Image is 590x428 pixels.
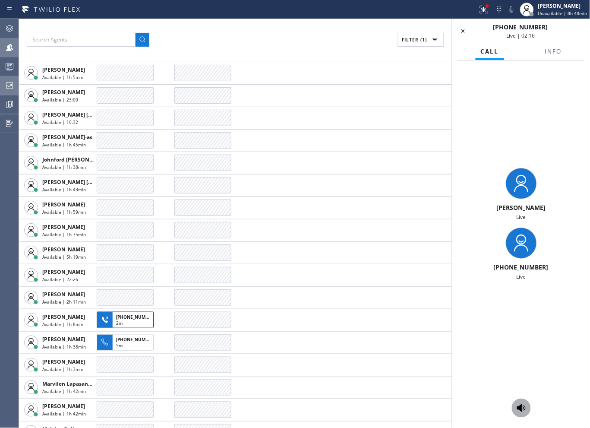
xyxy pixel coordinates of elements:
[42,156,109,163] span: Johnford [PERSON_NAME]
[42,74,83,80] span: Available | 1h 5min
[42,66,85,73] span: [PERSON_NAME]
[42,366,83,372] span: Available | 1h 3min
[42,187,86,193] span: Available | 1h 43min
[517,273,526,280] span: Live
[116,320,123,326] span: 2m
[505,3,517,16] button: Mute
[42,276,78,282] span: Available | 22:26
[398,33,444,47] button: Filter (1)
[538,2,587,10] div: [PERSON_NAME]
[42,291,85,298] span: [PERSON_NAME]
[42,133,92,141] span: [PERSON_NAME]-as
[507,32,535,39] span: Live | 02:16
[456,203,587,212] div: [PERSON_NAME]
[116,342,123,349] span: 5m
[545,48,562,55] span: Info
[42,344,86,350] span: Available | 1h 38min
[42,268,85,276] span: [PERSON_NAME]
[540,43,567,60] button: Info
[42,111,129,118] span: [PERSON_NAME] [PERSON_NAME]
[493,23,548,31] span: [PHONE_NUMBER]
[97,332,156,353] button: [PHONE_NUMBER]5m
[42,223,85,231] span: [PERSON_NAME]
[42,336,85,343] span: [PERSON_NAME]
[42,97,78,103] span: Available | 23:00
[476,43,504,60] button: Call
[402,37,427,43] span: Filter (1)
[42,164,86,170] span: Available | 1h 38min
[42,411,86,417] span: Available | 1h 42min
[42,209,86,215] span: Available | 1h 59min
[42,389,86,395] span: Available | 1h 42min
[42,89,85,96] span: [PERSON_NAME]
[512,399,531,418] button: Monitor Call
[42,321,83,327] span: Available | 1h 8min
[116,314,155,320] span: [PHONE_NUMBER]
[42,358,85,365] span: [PERSON_NAME]
[42,231,86,238] span: Available | 1h 35min
[42,313,85,320] span: [PERSON_NAME]
[116,336,155,342] span: [PHONE_NUMBER]
[27,33,136,47] input: Search Agents
[42,299,86,305] span: Available | 2h 11min
[42,178,144,186] span: [PERSON_NAME] [PERSON_NAME] Dahil
[494,263,549,271] span: [PHONE_NUMBER]
[42,254,86,260] span: Available | 5h 19min
[97,309,156,331] button: [PHONE_NUMBER]2m
[517,213,526,221] span: Live
[42,201,85,208] span: [PERSON_NAME]
[42,403,85,410] span: [PERSON_NAME]
[42,142,86,148] span: Available | 1h 45min
[481,48,499,55] span: Call
[42,246,85,253] span: [PERSON_NAME]
[538,10,587,16] span: Unavailable | 8h 48min
[42,380,95,388] span: Marvilen Lapasanda
[42,119,78,125] span: Available | 10:32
